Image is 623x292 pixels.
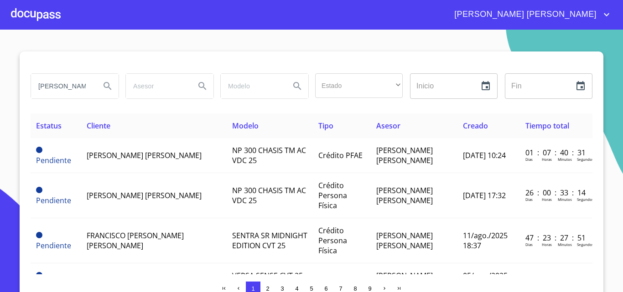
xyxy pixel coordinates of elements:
[376,145,433,165] span: [PERSON_NAME] [PERSON_NAME]
[376,231,433,251] span: [PERSON_NAME] [PERSON_NAME]
[97,75,119,97] button: Search
[221,74,283,98] input: search
[87,231,184,251] span: FRANCISCO [PERSON_NAME] [PERSON_NAME]
[318,225,347,256] span: Crédito Persona Física
[36,241,71,251] span: Pendiente
[232,145,306,165] span: NP 300 CHASIS TM AC VDC 25
[36,187,42,193] span: Pendiente
[577,157,594,162] p: Segundos
[324,285,327,292] span: 6
[525,121,569,131] span: Tiempo total
[295,285,298,292] span: 4
[315,73,403,98] div: ​
[310,285,313,292] span: 5
[525,233,587,243] p: 47 : 23 : 27 : 51
[525,148,587,158] p: 01 : 07 : 40 : 31
[463,190,506,200] span: [DATE] 17:32
[463,271,508,291] span: 05/ago./2025 19:32
[232,271,303,291] span: VERSA SENSE CVT 25 SIN ACC
[525,188,587,198] p: 26 : 00 : 33 : 14
[318,180,347,210] span: Crédito Persona Física
[463,121,488,131] span: Creado
[232,121,259,131] span: Modelo
[36,232,42,238] span: Pendiente
[447,7,601,22] span: [PERSON_NAME] [PERSON_NAME]
[376,121,400,131] span: Asesor
[318,150,363,160] span: Crédito PFAE
[251,285,254,292] span: 1
[558,242,572,247] p: Minutos
[36,195,71,205] span: Pendiente
[525,157,533,162] p: Dias
[232,185,306,205] span: NP 300 CHASIS TM AC VDC 25
[353,285,357,292] span: 8
[447,7,612,22] button: account of current user
[376,271,433,291] span: [PERSON_NAME] [PERSON_NAME]
[339,285,342,292] span: 7
[525,273,587,283] p: 53 : 22 : 32 : 45
[31,74,93,98] input: search
[525,242,533,247] p: Dias
[558,197,572,202] p: Minutos
[542,242,552,247] p: Horas
[525,197,533,202] p: Dias
[36,147,42,153] span: Pendiente
[558,157,572,162] p: Minutos
[36,155,71,165] span: Pendiente
[318,121,333,131] span: Tipo
[376,185,433,205] span: [PERSON_NAME] [PERSON_NAME]
[577,197,594,202] p: Segundos
[280,285,284,292] span: 3
[266,285,269,292] span: 2
[463,231,508,251] span: 11/ago./2025 18:37
[126,74,188,98] input: search
[542,157,552,162] p: Horas
[36,121,62,131] span: Estatus
[87,190,202,200] span: [PERSON_NAME] [PERSON_NAME]
[463,150,506,160] span: [DATE] 10:24
[577,242,594,247] p: Segundos
[542,197,552,202] p: Horas
[87,121,110,131] span: Cliente
[36,272,42,278] span: Pendiente
[232,231,307,251] span: SENTRA SR MIDNIGHT EDITION CVT 25
[192,75,213,97] button: Search
[286,75,308,97] button: Search
[368,285,371,292] span: 9
[87,150,202,160] span: [PERSON_NAME] [PERSON_NAME]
